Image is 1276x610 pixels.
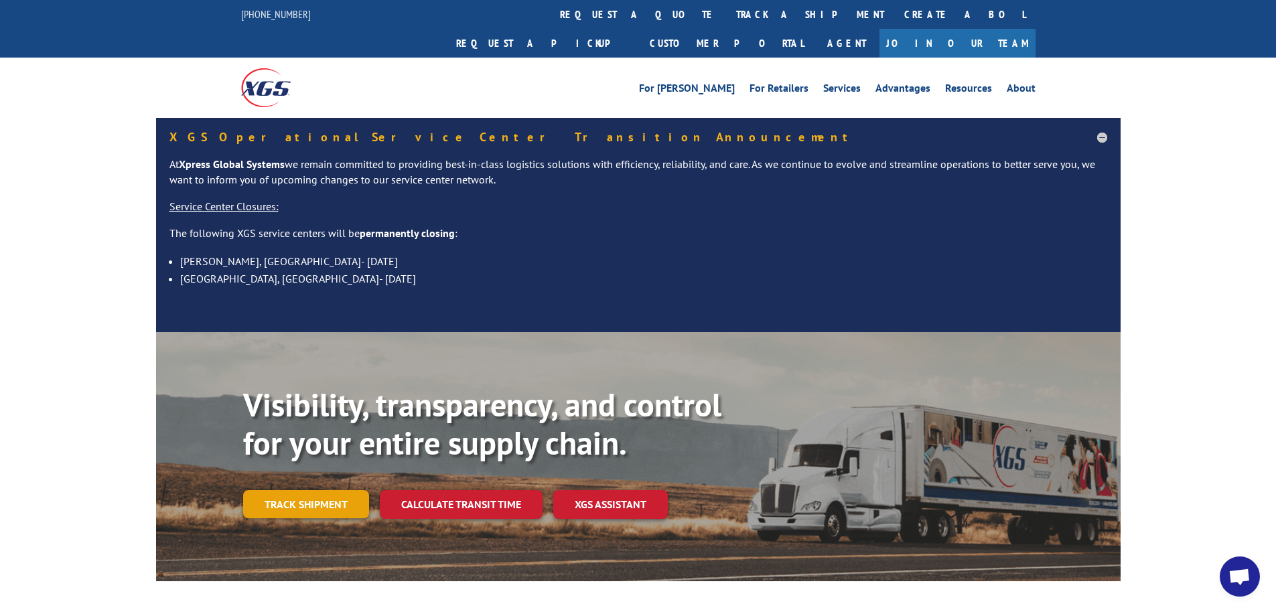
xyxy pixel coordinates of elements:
[879,29,1036,58] a: Join Our Team
[180,252,1107,270] li: [PERSON_NAME], [GEOGRAPHIC_DATA]- [DATE]
[169,131,1107,143] h5: XGS Operational Service Center Transition Announcement
[553,490,668,519] a: XGS ASSISTANT
[169,226,1107,252] p: The following XGS service centers will be :
[945,83,992,98] a: Resources
[243,490,369,518] a: Track shipment
[1007,83,1036,98] a: About
[639,83,735,98] a: For [PERSON_NAME]
[360,226,455,240] strong: permanently closing
[180,270,1107,287] li: [GEOGRAPHIC_DATA], [GEOGRAPHIC_DATA]- [DATE]
[241,7,311,21] a: [PHONE_NUMBER]
[814,29,879,58] a: Agent
[243,384,721,464] b: Visibility, transparency, and control for your entire supply chain.
[169,200,279,213] u: Service Center Closures:
[823,83,861,98] a: Services
[179,157,285,171] strong: Xpress Global Systems
[169,157,1107,200] p: At we remain committed to providing best-in-class logistics solutions with efficiency, reliabilit...
[380,490,543,519] a: Calculate transit time
[1220,556,1260,597] a: Open chat
[446,29,640,58] a: Request a pickup
[640,29,814,58] a: Customer Portal
[875,83,930,98] a: Advantages
[750,83,808,98] a: For Retailers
